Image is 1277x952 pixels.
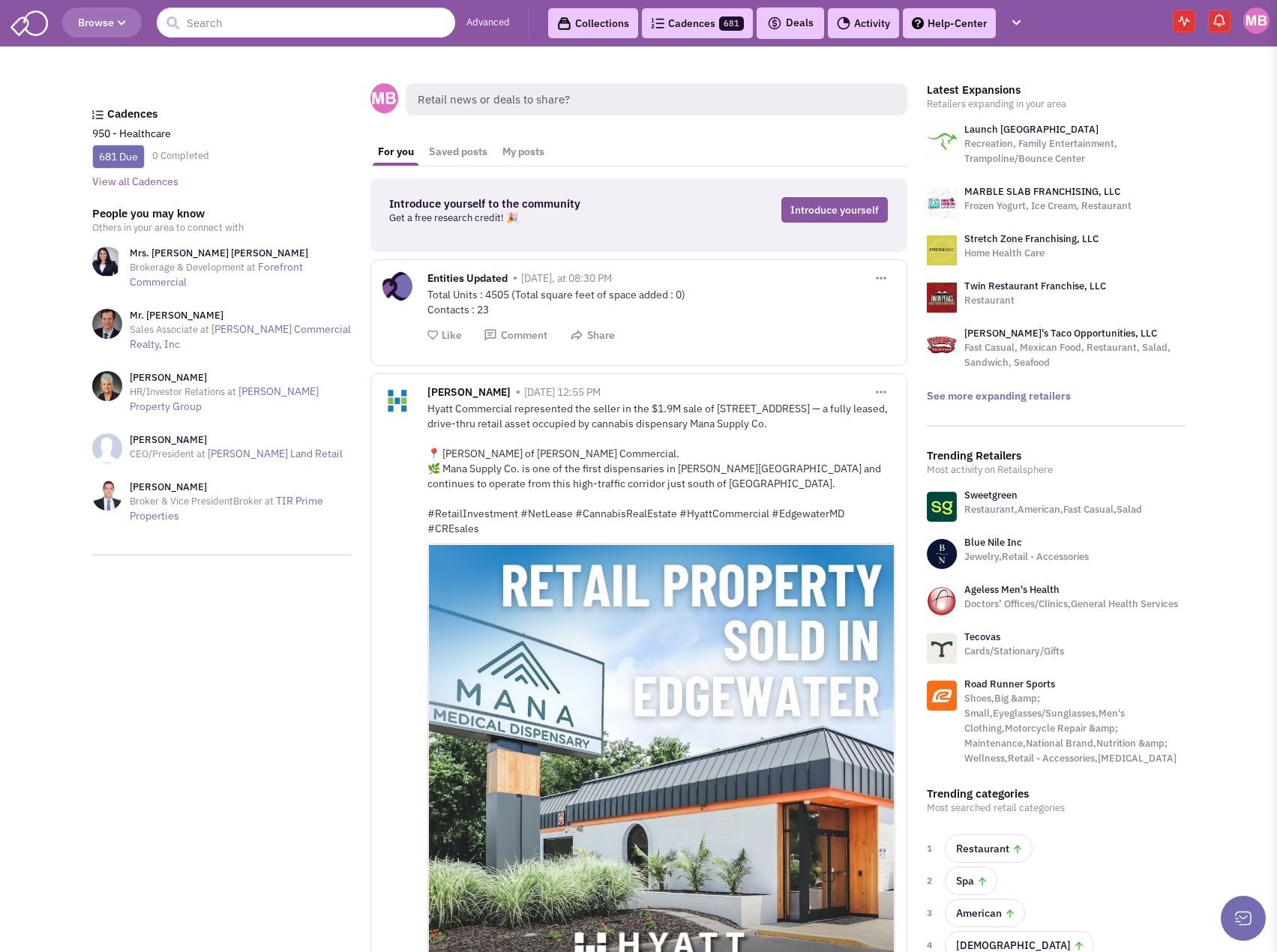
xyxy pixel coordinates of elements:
[927,841,936,856] span: 1
[442,328,462,342] span: Like
[427,271,508,289] span: Entities Updated
[927,97,1186,112] p: Retailers expanding in your area
[964,691,1186,766] p: Shoes,Big &amp; Small,Eyeglasses/Sunglasses,Men's Clothing,Motorcycle Repair &amp; Maintenance,Na...
[370,138,421,166] a: For you
[927,449,1186,463] h3: Trending Retailers
[130,309,351,322] h3: Mr. [PERSON_NAME]
[495,138,552,166] a: My posts
[945,867,997,895] a: Spa
[130,385,319,413] a: [PERSON_NAME] Property Group
[651,18,664,28] img: Cadences_logo.png
[427,385,511,403] span: [PERSON_NAME]
[208,447,343,460] a: [PERSON_NAME] Land Retail
[130,448,205,460] span: CEO/President at
[521,271,612,285] span: [DATE], at 08:30 PM
[78,16,126,29] span: Browse
[828,8,899,38] a: Activity
[964,246,1099,261] p: Home Health Care
[767,14,782,32] img: icon-deals.svg
[927,283,957,313] img: logo
[91,110,103,119] img: Cadences_logo.png
[466,16,510,30] a: Advanced
[157,7,455,37] input: Search
[642,8,753,38] a: Cadences681
[964,536,1022,549] a: Blue Nile Inc
[927,539,957,569] img: www.bluenile.com
[945,834,1033,863] a: Restaurant
[964,644,1064,659] p: Cards/Stationary/Gifts
[927,492,957,522] img: www.sweetgreen.com
[389,197,673,211] h3: Introduce yourself to the community
[130,260,303,289] a: Forefront Commercial
[964,232,1099,245] a: Stretch Zone Franchising, LLC
[945,899,1025,927] a: American
[130,480,351,494] h3: [PERSON_NAME]
[107,107,351,121] h3: Cadences
[763,13,818,33] button: Deals
[781,197,888,223] a: Introduce yourself
[964,340,1186,370] p: Fast Casual, Mexican Food, Restaurant, Salad, Sandwich, Seafood
[427,401,895,536] div: Hyatt Commercial represented the seller in the $1.9M sale of [STREET_ADDRESS] — a fully leased, d...
[557,16,571,31] img: icon-collection-lavender-black.svg
[92,207,351,220] h3: People you may know
[927,787,1186,801] h3: Trending categories
[927,801,1186,816] p: Most searched retail categories
[92,175,178,188] a: View all Cadences
[152,149,209,162] a: 0 Completed
[927,633,957,663] img: www.tecovas.com
[964,123,1099,136] a: Launch [GEOGRAPHIC_DATA]
[964,280,1106,292] a: Twin Restaurant Franchise, LLC
[427,287,895,317] div: Total Units : 4505 (Total square feet of space added : 0) Contacts : 23
[484,328,547,343] button: Comment
[964,502,1142,517] p: Restaurant,American,Fast Casual,Salad
[130,247,351,260] h3: Mrs. [PERSON_NAME] [PERSON_NAME]
[964,549,1089,564] p: Jewelry,Retail - Accessories
[767,16,814,29] span: Deals
[927,330,957,360] img: logo
[1243,7,1270,34] img: Michael Betancourt
[130,322,351,351] a: [PERSON_NAME] Commercial Realty, Inc
[130,261,256,274] span: Brokerage & Development at
[927,389,1071,403] a: See more expanding retailers
[964,327,1157,340] a: [PERSON_NAME]'s Taco Opportunities, LLC
[964,630,1000,643] a: Tecovas
[927,235,957,265] img: logo
[964,293,1106,308] p: Restaurant
[927,681,957,711] img: www.roadrunnersports.com
[406,83,907,115] span: Retail news or deals to share?
[964,597,1178,612] p: Doctors’ Offices/Clinics,General Health Services
[524,385,601,399] span: [DATE] 12:55 PM
[837,16,850,30] img: Activity.png
[421,138,495,166] a: Saved posts
[427,328,462,343] button: Like
[964,583,1060,596] a: Ageless Men's Health
[719,16,744,31] span: 681
[10,7,48,36] img: SmartAdmin
[964,678,1055,690] a: Road Runner Sports
[927,83,1186,97] h3: Latest Expansions
[927,463,1186,477] p: Most activity on Retailsphere
[964,489,1018,501] a: Sweetgreen
[927,188,957,218] img: logo
[927,906,936,921] span: 3
[927,873,936,888] span: 2
[548,8,638,38] a: Collections
[92,433,122,463] img: NoImageAvailable1.jpg
[927,126,957,156] img: logo
[62,7,142,37] button: Browse
[130,323,209,336] span: Sales Associate at
[130,385,236,398] span: HR/Investor Relations at
[92,127,171,140] a: 950 - Healthcare
[130,494,323,522] a: TIR Prime Properties
[964,199,1132,214] p: Frozen Yogurt, Ice Cream, Restaurant
[99,150,138,163] a: 681 Due
[912,17,924,29] img: help.png
[964,185,1120,198] a: MARBLE SLAB FRANCHISING, LLC
[964,136,1186,166] p: Recreation, Family Entertainment, Trampoline/Bounce Center
[903,8,996,38] a: Help-Center
[570,328,615,343] button: Share
[389,211,673,226] p: Get a free research credit! 🎉
[130,371,351,385] h3: [PERSON_NAME]
[130,495,274,507] span: Broker & Vice PresidentBroker at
